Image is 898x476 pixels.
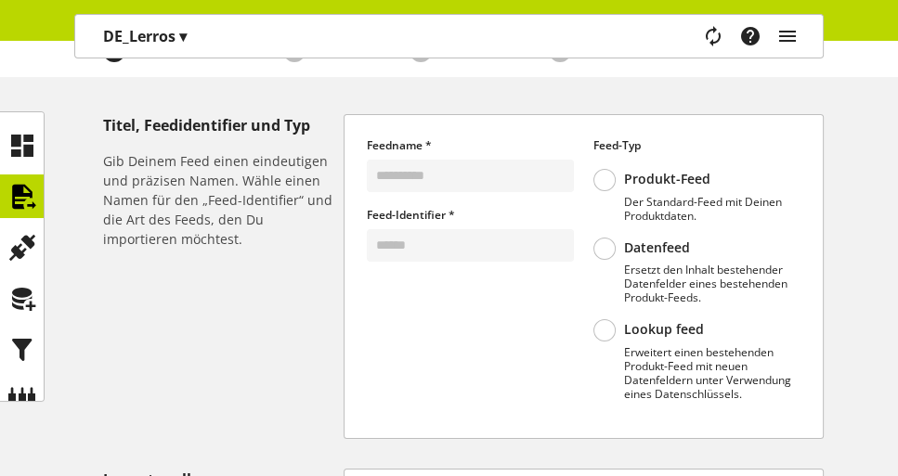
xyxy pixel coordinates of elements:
[624,195,800,223] p: Der Standard-Feed mit Deinen Produktdaten.
[624,263,800,304] p: Ersetzt den Inhalt bestehender Datenfelder eines bestehenden Produkt-Feeds.
[179,26,187,46] span: ▾
[624,239,800,256] p: Datenfeed
[103,151,336,249] h6: Gib Deinem Feed einen eindeutigen und präzisen Namen. Wähle einen Namen für den „Feed-Identifier“...
[367,137,432,153] span: Feedname *
[624,321,800,338] p: Lookup feed
[624,345,800,401] p: Erweitert einen bestehenden Produkt-Feed mit neuen Datenfeldern unter Verwendung eines Datenschlü...
[103,114,336,136] h5: Titel, Feedidentifier und Typ
[103,25,187,47] p: DE_Lerros
[74,14,824,58] nav: main navigation
[593,137,800,154] label: Feed-Typ
[367,207,455,223] span: Feed-Identifier *
[624,171,800,187] p: Produkt-Feed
